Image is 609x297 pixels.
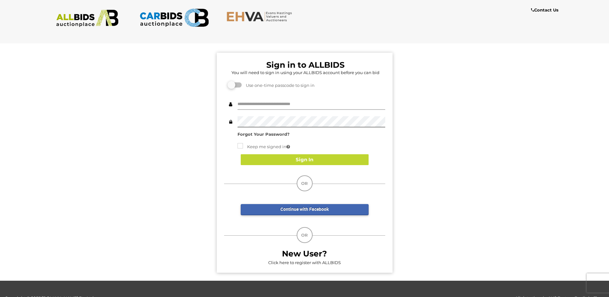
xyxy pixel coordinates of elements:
button: Sign In [241,154,369,165]
a: Forgot Your Password? [238,132,290,137]
a: Continue with Facebook [241,204,369,215]
img: EHVA.com.au [226,11,296,22]
b: Contact Us [531,7,558,12]
div: OR [297,175,313,191]
span: Use one-time passcode to sign in [243,83,315,88]
b: New User? [282,249,327,258]
h5: You will need to sign in using your ALLBIDS account before you can bid [226,70,385,75]
img: CARBIDS.com.au [139,6,209,29]
b: Sign in to ALLBIDS [266,60,345,70]
div: OR [297,227,313,243]
a: Click here to register with ALLBIDS [268,260,341,265]
img: ALLBIDS.com.au [53,10,122,27]
label: Keep me signed in [238,143,290,150]
a: Contact Us [531,6,560,14]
